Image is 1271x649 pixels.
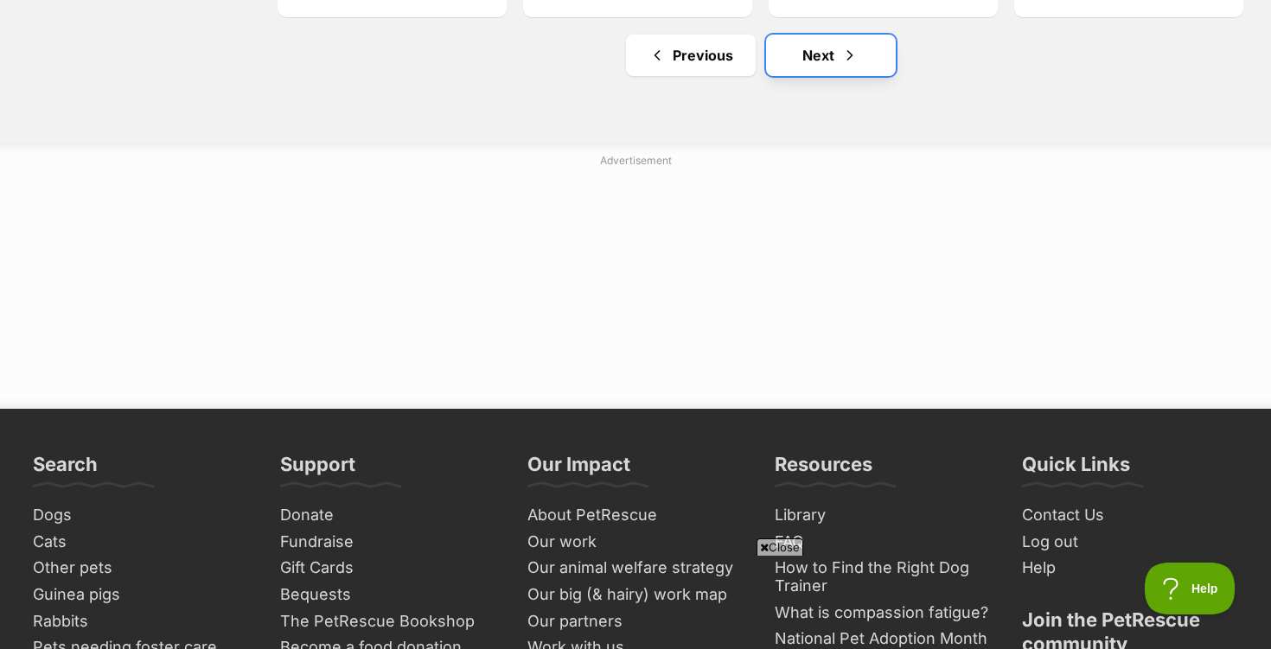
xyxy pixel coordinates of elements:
[216,175,1055,391] iframe: Advertisement
[527,452,630,487] h3: Our Impact
[26,502,256,529] a: Dogs
[1015,555,1245,582] a: Help
[26,582,256,608] a: Guinea pigs
[26,608,256,635] a: Rabbits
[280,452,355,487] h3: Support
[33,452,98,487] h3: Search
[273,502,503,529] a: Donate
[216,563,1055,640] iframe: Advertisement
[26,555,256,582] a: Other pets
[273,529,503,556] a: Fundraise
[521,529,750,556] a: Our work
[775,452,872,487] h3: Resources
[1015,529,1245,556] a: Log out
[1145,563,1236,614] iframe: Help Scout Beacon - Open
[626,35,756,76] a: Previous page
[757,538,803,556] span: Close
[768,529,998,556] a: FAQ
[768,502,998,529] a: Library
[26,529,256,556] a: Cats
[766,35,896,76] a: Next page
[521,502,750,529] a: About PetRescue
[276,35,1245,76] nav: Pagination
[1022,452,1130,487] h3: Quick Links
[1015,502,1245,529] a: Contact Us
